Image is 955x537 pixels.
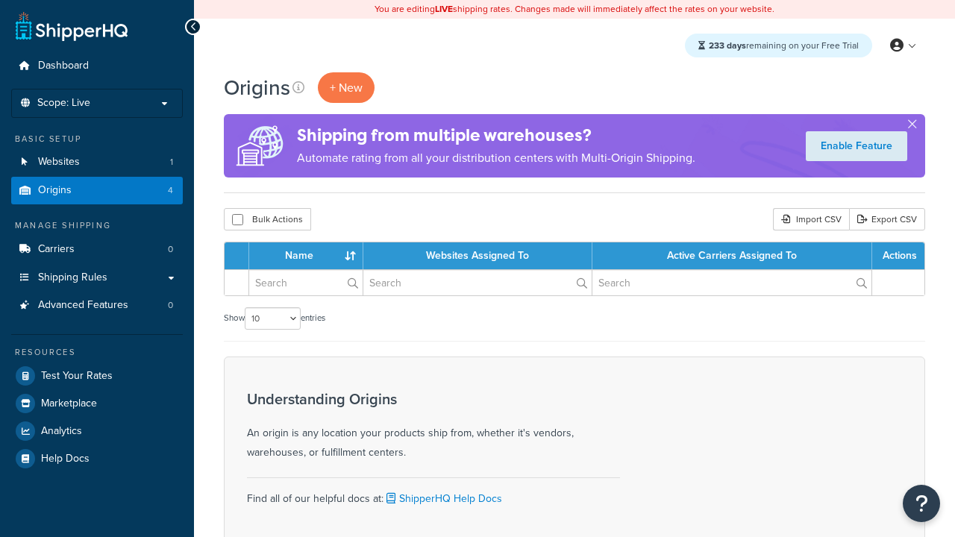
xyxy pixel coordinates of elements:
[168,243,173,256] span: 0
[11,264,183,292] a: Shipping Rules
[11,219,183,232] div: Manage Shipping
[249,270,363,295] input: Search
[806,131,907,161] a: Enable Feature
[247,391,620,462] div: An origin is any location your products ship from, whether it's vendors, warehouses, or fulfillme...
[168,299,173,312] span: 0
[38,156,80,169] span: Websites
[592,270,871,295] input: Search
[11,292,183,319] li: Advanced Features
[11,292,183,319] a: Advanced Features 0
[224,307,325,330] label: Show entries
[11,418,183,445] a: Analytics
[685,34,872,57] div: remaining on your Free Trial
[41,453,90,465] span: Help Docs
[383,491,502,506] a: ShipperHQ Help Docs
[249,242,363,269] th: Name
[11,362,183,389] a: Test Your Rates
[11,177,183,204] a: Origins 4
[38,299,128,312] span: Advanced Features
[11,148,183,176] a: Websites 1
[38,243,75,256] span: Carriers
[168,184,173,197] span: 4
[170,156,173,169] span: 1
[11,236,183,263] a: Carriers 0
[11,177,183,204] li: Origins
[38,60,89,72] span: Dashboard
[330,79,363,96] span: + New
[11,236,183,263] li: Carriers
[247,391,620,407] h3: Understanding Origins
[297,148,695,169] p: Automate rating from all your distribution centers with Multi-Origin Shipping.
[38,271,107,284] span: Shipping Rules
[11,346,183,359] div: Resources
[11,445,183,472] a: Help Docs
[11,133,183,145] div: Basic Setup
[224,73,290,102] h1: Origins
[247,477,620,509] div: Find all of our helpful docs at:
[11,52,183,80] a: Dashboard
[709,39,746,52] strong: 233 days
[41,370,113,383] span: Test Your Rates
[363,242,592,269] th: Websites Assigned To
[773,208,849,230] div: Import CSV
[41,398,97,410] span: Marketplace
[903,485,940,522] button: Open Resource Center
[11,148,183,176] li: Websites
[363,270,592,295] input: Search
[245,307,301,330] select: Showentries
[38,184,72,197] span: Origins
[224,208,311,230] button: Bulk Actions
[872,242,924,269] th: Actions
[37,97,90,110] span: Scope: Live
[435,2,453,16] b: LIVE
[849,208,925,230] a: Export CSV
[11,390,183,417] a: Marketplace
[16,11,128,41] a: ShipperHQ Home
[297,123,695,148] h4: Shipping from multiple warehouses?
[318,72,375,103] a: + New
[224,114,297,178] img: ad-origins-multi-dfa493678c5a35abed25fd24b4b8a3fa3505936ce257c16c00bdefe2f3200be3.png
[41,425,82,438] span: Analytics
[592,242,872,269] th: Active Carriers Assigned To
